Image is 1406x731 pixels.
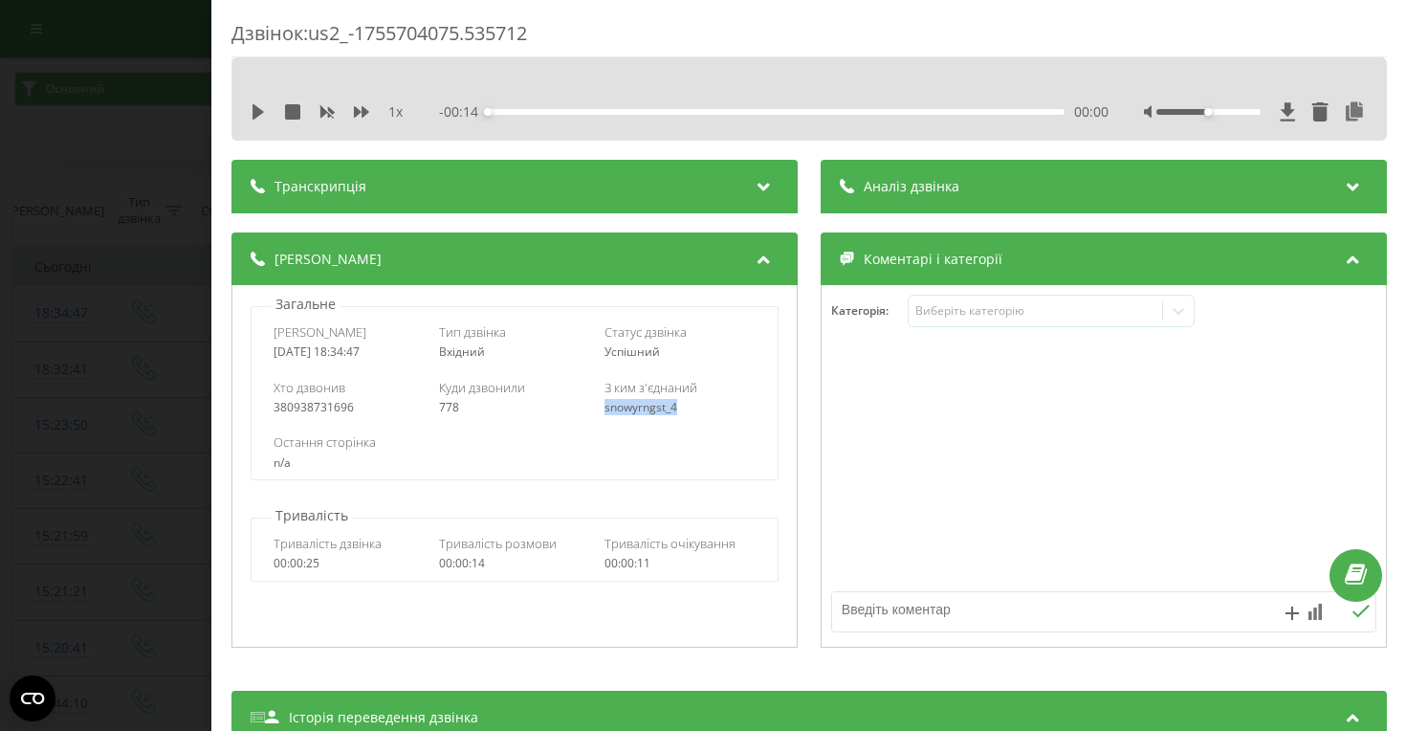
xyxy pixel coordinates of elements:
div: 380938731696 [273,401,424,414]
div: 778 [438,401,589,414]
button: Open CMP widget [10,676,55,721]
span: Коментарі і категорії [863,250,1001,269]
span: Тривалість дзвінка [273,535,381,552]
p: Тривалість [271,506,353,525]
span: Історія переведення дзвінка [289,708,478,727]
span: Успішний [604,343,659,360]
span: Остання сторінка [273,433,375,451]
h4: Категорія : [830,304,907,318]
p: Загальне [271,295,341,314]
span: Тривалість очікування [604,535,735,552]
span: Куди дзвонили [438,379,524,396]
div: 00:00:14 [438,557,589,570]
div: Дзвінок : us2_-1755704075.535712 [231,20,1387,57]
div: Accessibility label [1204,108,1212,116]
div: n/a [273,456,756,470]
div: snowyrngst_4 [604,401,755,414]
span: Вхідний [438,343,484,360]
div: 00:00:25 [273,557,424,570]
span: Аналіз дзвінка [863,177,958,196]
span: Тривалість розмови [438,535,556,552]
div: 00:00:11 [604,557,755,570]
span: Статус дзвінка [604,323,686,341]
span: [PERSON_NAME] [273,323,365,341]
span: 1 x [388,102,403,122]
div: Accessibility label [483,108,491,116]
span: З ким з'єднаний [604,379,696,396]
span: Транскрипція [275,177,366,196]
div: Виберіть категорію [915,303,1154,319]
span: Тип дзвінка [438,323,505,341]
span: 00:00 [1074,102,1109,122]
span: [PERSON_NAME] [275,250,382,269]
span: Хто дзвонив [273,379,344,396]
span: - 00:14 [438,102,487,122]
div: [DATE] 18:34:47 [273,345,424,359]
